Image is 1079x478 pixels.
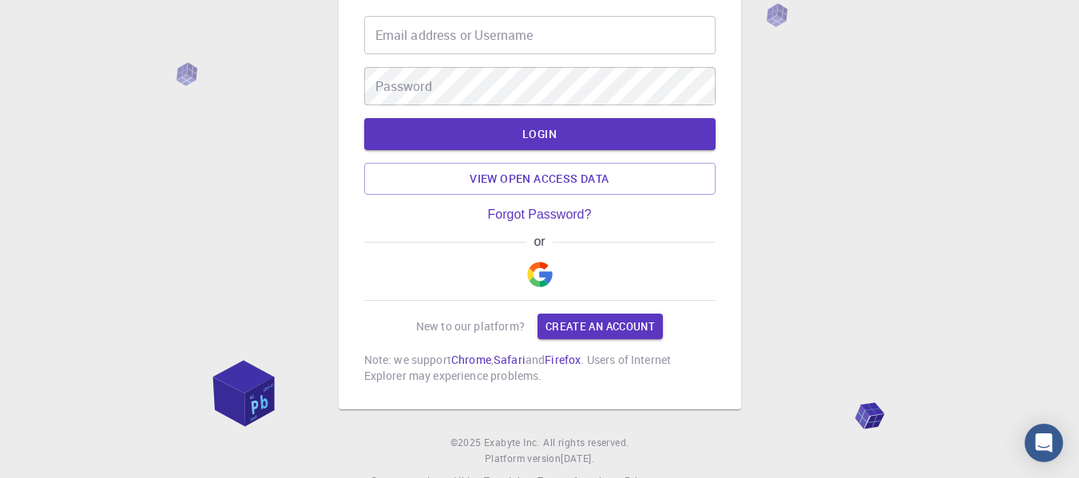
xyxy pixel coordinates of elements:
[416,318,525,334] p: New to our platform?
[526,235,553,249] span: or
[364,163,716,195] a: View open access data
[561,451,594,467] a: [DATE].
[485,451,561,467] span: Platform version
[494,352,526,367] a: Safari
[545,352,581,367] a: Firefox
[527,262,553,287] img: Google
[1025,424,1063,462] div: Open Intercom Messenger
[484,435,540,451] a: Exabyte Inc.
[364,118,716,150] button: LOGIN
[450,435,484,451] span: © 2025
[364,352,716,384] p: Note: we support , and . Users of Internet Explorer may experience problems.
[484,436,540,448] span: Exabyte Inc.
[488,207,592,222] a: Forgot Password?
[451,352,491,367] a: Chrome
[538,314,663,339] a: Create an account
[561,452,594,464] span: [DATE] .
[543,435,629,451] span: All rights reserved.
